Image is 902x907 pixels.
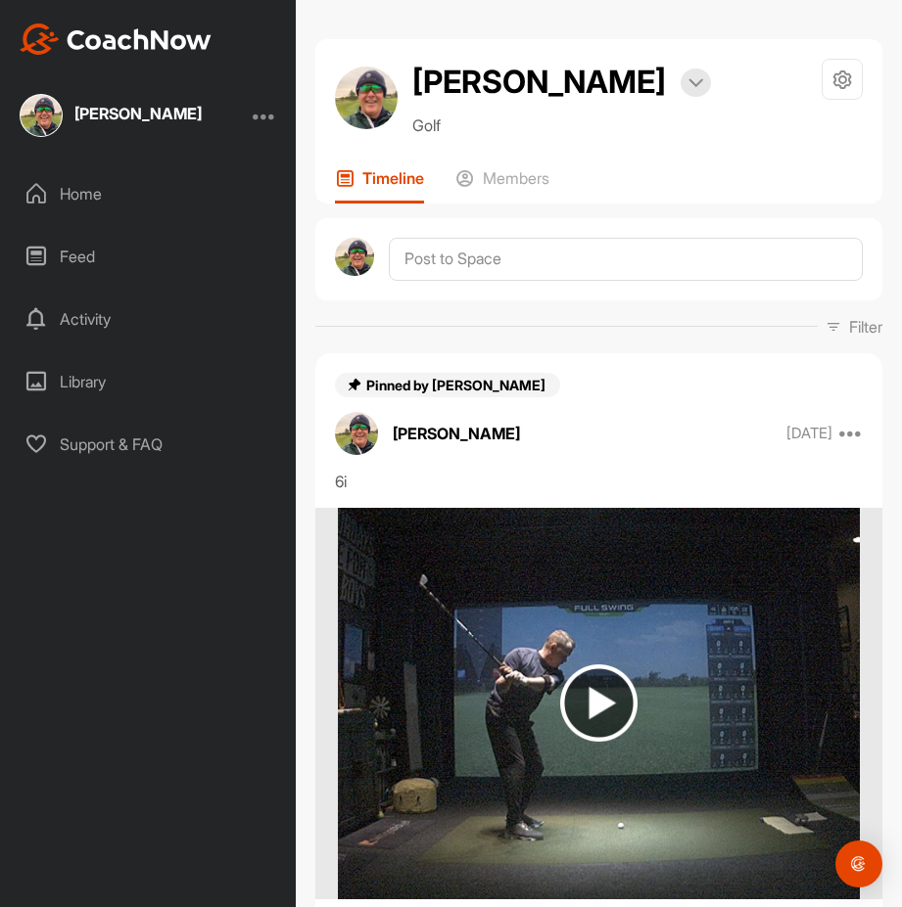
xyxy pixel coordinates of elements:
p: Timeline [362,168,424,188]
span: Pinned by [PERSON_NAME] [366,377,548,393]
img: arrow-down [688,78,703,88]
p: Filter [849,315,882,339]
h2: [PERSON_NAME] [412,59,666,106]
img: CoachNow [20,23,212,55]
img: play [560,664,638,742]
p: [PERSON_NAME] [393,422,520,445]
img: pin [347,377,362,392]
div: 6i [335,470,863,493]
div: Activity [11,295,287,343]
p: [DATE] [786,424,832,443]
div: Feed [11,232,287,281]
img: media [338,508,860,899]
p: Members [483,168,549,188]
p: Golf [412,113,711,137]
img: avatar [335,412,378,455]
div: [PERSON_NAME] [74,106,202,121]
img: square_e5dfe91757f7884c45a4eae9bfc5f6cc.jpg [20,94,63,137]
div: Home [11,169,287,218]
img: avatar [335,67,398,129]
div: Open Intercom Messenger [835,840,882,887]
div: Support & FAQ [11,420,287,469]
img: avatar [335,238,374,277]
div: Library [11,357,287,406]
